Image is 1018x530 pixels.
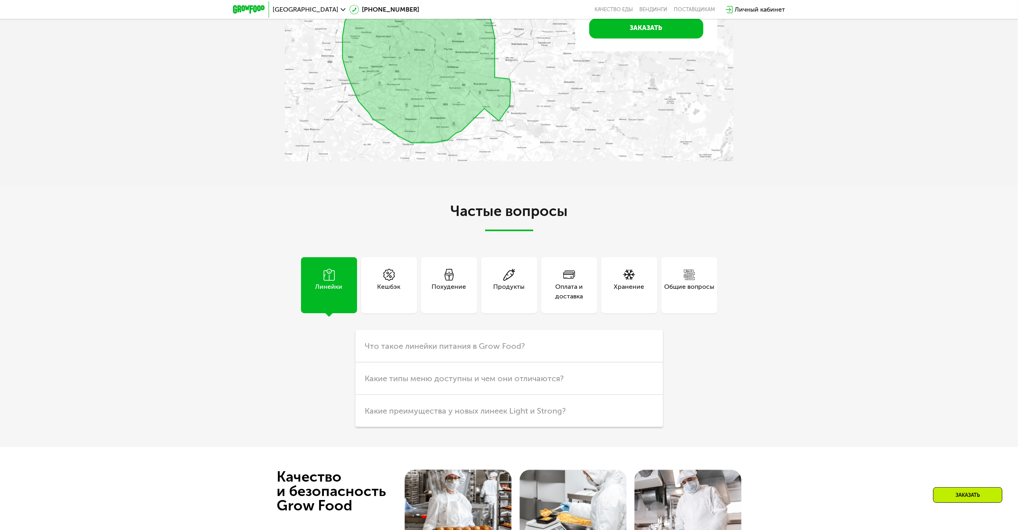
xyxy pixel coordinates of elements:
div: Заказать [933,487,1002,503]
span: Что такое линейки питания в Grow Food? [365,341,525,351]
div: Линейки [315,282,343,301]
div: поставщикам [674,6,715,13]
div: Личный кабинет [735,5,785,14]
span: Какие типы меню доступны и чем они отличаются? [365,374,564,383]
span: [GEOGRAPHIC_DATA] [273,6,339,13]
a: Вендинги [640,6,668,13]
span: Какие преимущества у новых линеек Light и Strong? [365,406,566,416]
div: Общие вопросы [664,282,714,301]
div: Похудение [432,282,466,301]
h2: Частые вопросы [285,203,733,231]
a: Заказать [589,18,703,38]
a: Качество еды [595,6,633,13]
div: Кешбэк [377,282,401,301]
div: Качество и безопасность Grow Food [277,470,416,513]
div: Продукты [494,282,525,301]
div: Хранение [614,282,645,301]
div: Оплата и доставка [541,282,597,301]
a: [PHONE_NUMBER] [349,5,420,14]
